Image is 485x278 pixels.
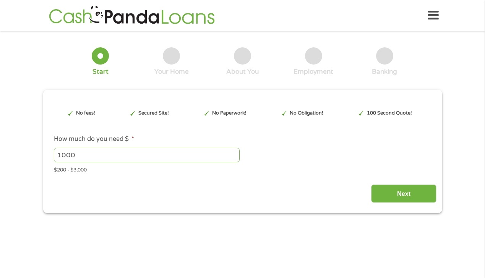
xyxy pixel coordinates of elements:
img: GetLoanNow Logo [47,5,217,26]
div: About You [226,68,259,76]
p: No fees! [76,110,95,117]
label: How much do you need $ [54,135,134,143]
p: Secured Site! [138,110,169,117]
p: 100 Second Quote! [367,110,412,117]
div: Start [92,68,109,76]
div: Your Home [154,68,189,76]
p: No Obligation! [290,110,323,117]
p: No Paperwork! [212,110,247,117]
input: Next [371,184,436,203]
div: $200 - $3,000 [54,164,431,174]
div: Employment [294,68,333,76]
div: Banking [372,68,397,76]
